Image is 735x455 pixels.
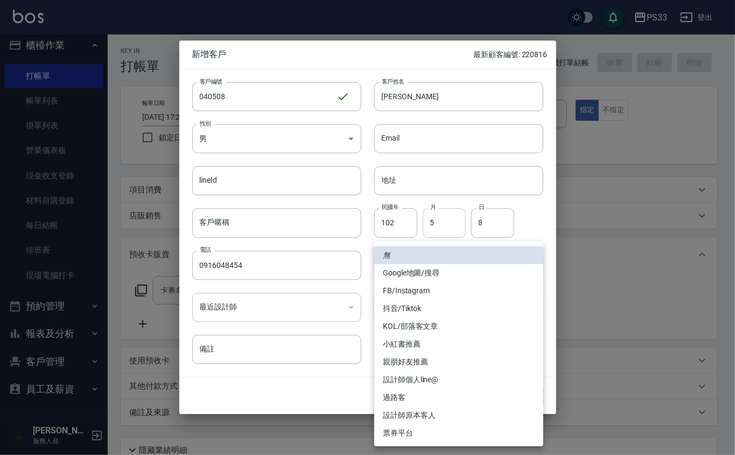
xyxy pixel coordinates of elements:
li: 過路客 [374,389,543,406]
li: 設計師個人line@ [374,371,543,389]
li: KOL/部落客文章 [374,318,543,335]
li: 親朋好友推薦 [374,353,543,371]
li: FB/Instagram [374,282,543,300]
li: 設計師原本客人 [374,406,543,424]
em: 無 [383,250,390,261]
li: 票券平台 [374,424,543,442]
li: 抖音/Tiktok [374,300,543,318]
li: Google地圖/搜尋 [374,264,543,282]
li: 小紅書推薦 [374,335,543,353]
